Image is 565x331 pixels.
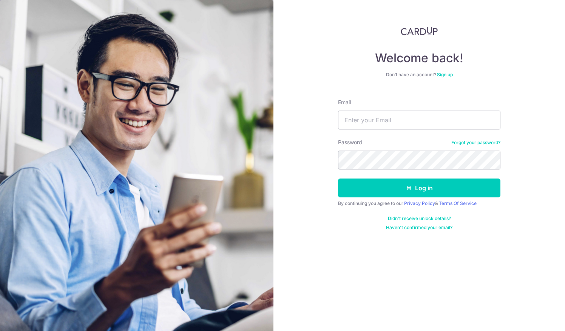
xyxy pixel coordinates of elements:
[338,200,500,206] div: By continuing you agree to our &
[437,72,453,77] a: Sign up
[338,179,500,197] button: Log in
[404,200,435,206] a: Privacy Policy
[439,200,477,206] a: Terms Of Service
[338,51,500,66] h4: Welcome back!
[338,111,500,129] input: Enter your Email
[338,99,351,106] label: Email
[338,139,362,146] label: Password
[401,26,438,35] img: CardUp Logo
[338,72,500,78] div: Don’t have an account?
[386,225,452,231] a: Haven't confirmed your email?
[451,140,500,146] a: Forgot your password?
[388,216,451,222] a: Didn't receive unlock details?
